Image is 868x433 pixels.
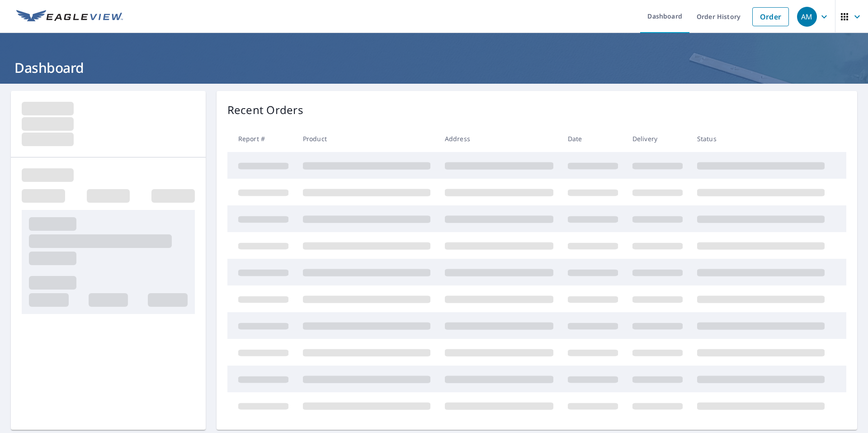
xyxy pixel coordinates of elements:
p: Recent Orders [227,102,303,118]
h1: Dashboard [11,58,857,77]
th: Address [438,125,561,152]
th: Status [690,125,832,152]
th: Delivery [625,125,690,152]
a: Order [752,7,789,26]
th: Date [561,125,625,152]
th: Product [296,125,438,152]
img: EV Logo [16,10,123,24]
th: Report # [227,125,296,152]
div: AM [797,7,817,27]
